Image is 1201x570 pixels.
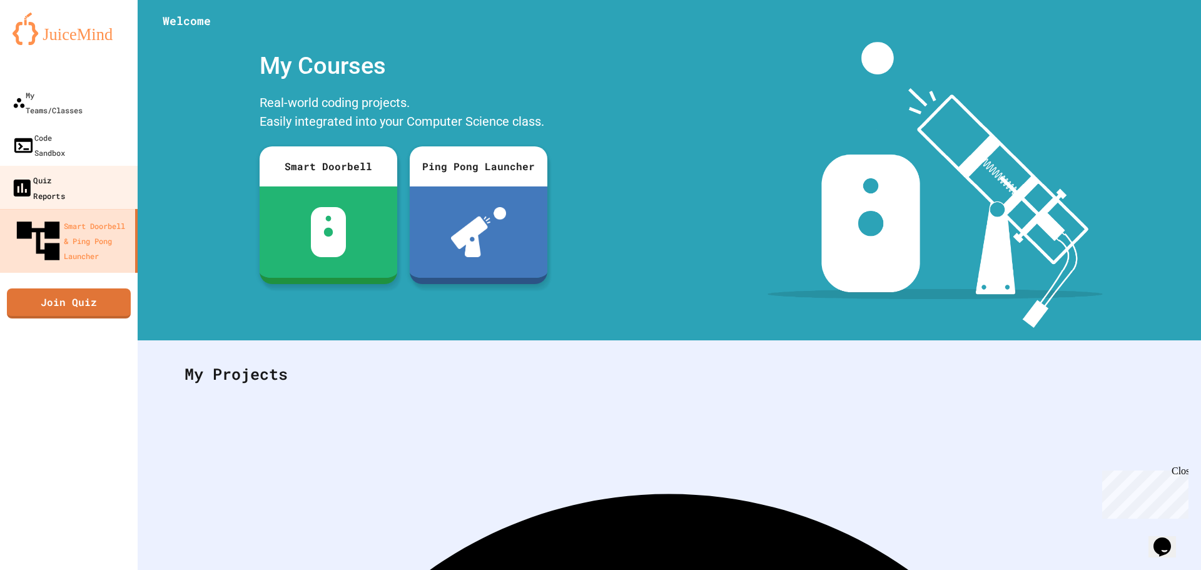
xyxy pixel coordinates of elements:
[5,5,86,79] div: Chat with us now!Close
[451,207,507,257] img: ppl-with-ball.png
[13,13,125,45] img: logo-orange.svg
[11,172,65,203] div: Quiz Reports
[260,146,397,186] div: Smart Doorbell
[7,288,131,318] a: Join Quiz
[1148,520,1188,557] iframe: chat widget
[13,88,83,118] div: My Teams/Classes
[311,207,347,257] img: sdb-white.svg
[13,130,65,160] div: Code Sandbox
[13,215,130,267] div: Smart Doorbell & Ping Pong Launcher
[768,42,1103,328] img: banner-image-my-projects.png
[172,350,1167,399] div: My Projects
[253,90,554,137] div: Real-world coding projects. Easily integrated into your Computer Science class.
[410,146,547,186] div: Ping Pong Launcher
[1097,466,1188,519] iframe: chat widget
[253,42,554,90] div: My Courses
